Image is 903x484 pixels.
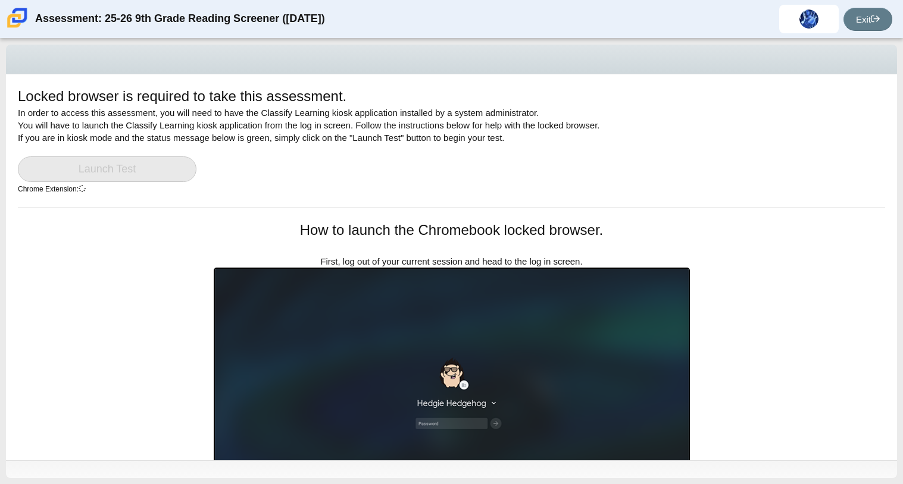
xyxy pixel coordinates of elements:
[5,22,30,32] a: Carmen School of Science & Technology
[35,5,325,33] div: Assessment: 25-26 9th Grade Reading Screener ([DATE])
[18,86,885,207] div: In order to access this assessment, you will need to have the Classify Learning kiosk application...
[18,86,346,106] h1: Locked browser is required to take this assessment.
[799,10,818,29] img: miriam.taylor.MlJM11
[214,220,690,240] h1: How to launch the Chromebook locked browser.
[18,185,86,193] small: Chrome Extension:
[5,5,30,30] img: Carmen School of Science & Technology
[843,8,892,31] a: Exit
[18,156,196,182] a: Launch Test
